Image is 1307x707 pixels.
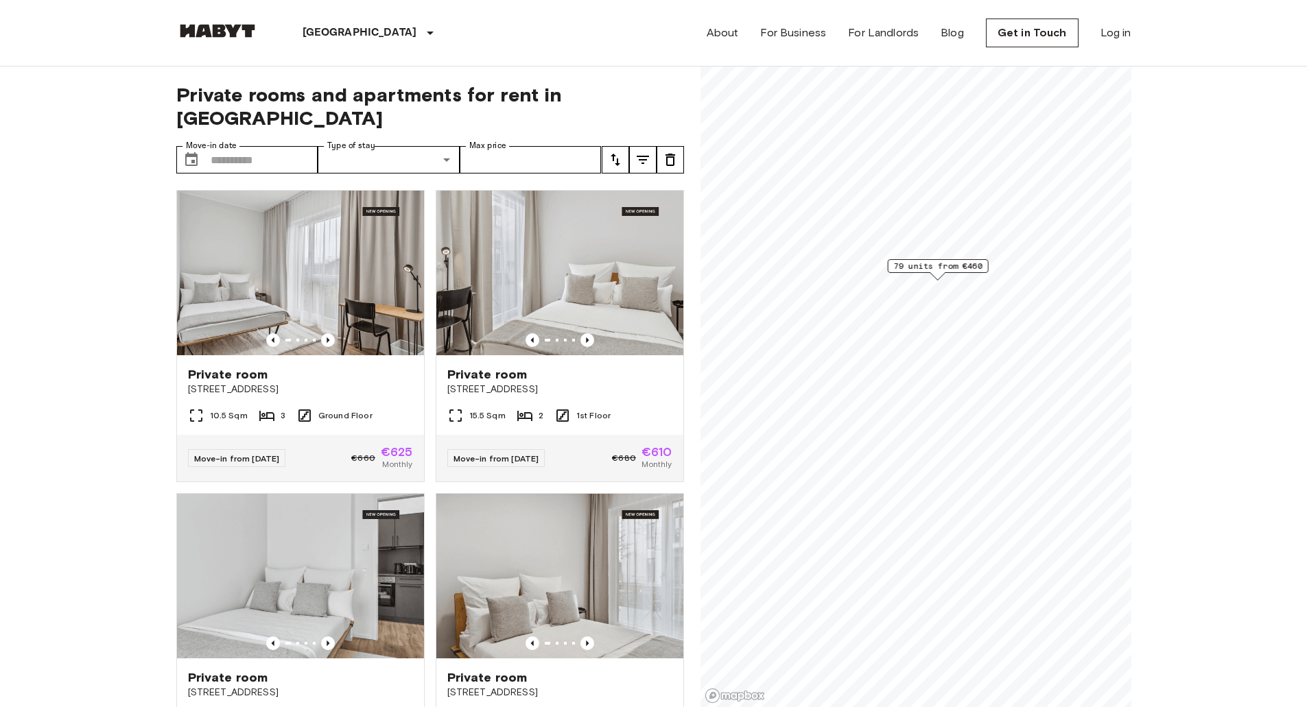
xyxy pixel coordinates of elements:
[176,190,425,482] a: Marketing picture of unit DE-13-001-002-001Previous imagePrevious imagePrivate room[STREET_ADDRES...
[454,453,539,464] span: Move-in from [DATE]
[941,25,964,41] a: Blog
[178,146,205,173] button: Choose date
[612,452,636,464] span: €680
[469,140,506,152] label: Max price
[436,191,683,355] img: Marketing picture of unit DE-13-001-111-002
[602,146,629,173] button: tune
[194,453,280,464] span: Move-in from [DATE]
[176,83,684,130] span: Private rooms and apartments for rent in [GEOGRAPHIC_DATA]
[321,333,335,347] button: Previous image
[705,688,765,704] a: Mapbox logo
[327,140,375,152] label: Type of stay
[188,383,413,396] span: [STREET_ADDRESS]
[1100,25,1131,41] a: Log in
[188,669,268,686] span: Private room
[447,686,672,699] span: [STREET_ADDRESS]
[526,636,539,650] button: Previous image
[760,25,826,41] a: For Business
[382,458,412,470] span: Monthly
[447,383,672,396] span: [STREET_ADDRESS]
[707,25,739,41] a: About
[887,259,988,280] div: Map marker
[848,25,919,41] a: For Landlords
[321,636,335,650] button: Previous image
[657,146,684,173] button: tune
[641,446,672,458] span: €610
[210,409,248,422] span: 10.5 Sqm
[281,409,285,422] span: 3
[893,260,982,272] span: 79 units from €460
[469,409,506,422] span: 15.5 Sqm
[266,333,280,347] button: Previous image
[641,458,672,470] span: Monthly
[188,366,268,383] span: Private room
[176,24,259,38] img: Habyt
[539,409,543,422] span: 2
[447,669,528,686] span: Private room
[526,333,539,347] button: Previous image
[580,636,594,650] button: Previous image
[177,494,424,658] img: Marketing picture of unit DE-13-001-108-002
[580,333,594,347] button: Previous image
[447,366,528,383] span: Private room
[381,446,413,458] span: €625
[576,409,611,422] span: 1st Floor
[186,140,237,152] label: Move-in date
[266,636,280,650] button: Previous image
[986,19,1079,47] a: Get in Touch
[436,190,684,482] a: Marketing picture of unit DE-13-001-111-002Previous imagePrevious imagePrivate room[STREET_ADDRES...
[303,25,417,41] p: [GEOGRAPHIC_DATA]
[188,686,413,699] span: [STREET_ADDRESS]
[177,191,424,355] img: Marketing picture of unit DE-13-001-002-001
[318,409,373,422] span: Ground Floor
[629,146,657,173] button: tune
[436,494,683,658] img: Marketing picture of unit DE-13-001-409-001
[351,452,375,464] span: €660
